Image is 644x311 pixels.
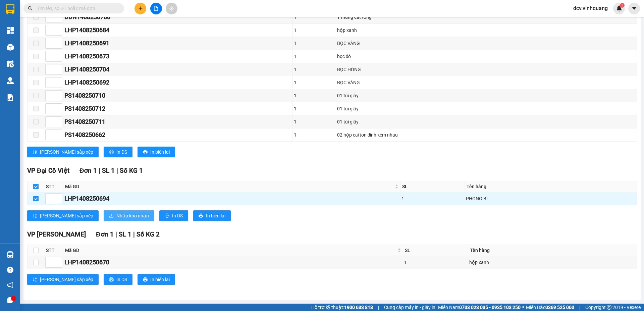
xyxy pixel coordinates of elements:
button: file-add [150,3,162,14]
button: downloadNhập kho nhận [104,210,154,221]
div: hộp xanh [337,27,636,34]
div: hộp xanh [469,259,636,266]
button: plus [135,3,146,14]
img: logo-vxr [6,4,14,14]
td: PS1408250710 [63,89,293,102]
span: notification [7,282,13,288]
span: printer [109,277,114,282]
div: 1 [294,79,334,86]
span: In DS [116,276,127,283]
span: | [116,167,118,174]
span: printer [143,277,148,282]
div: LHP1408250670 [64,258,402,267]
span: ⚪️ [522,306,524,309]
img: warehouse-icon [7,251,14,258]
td: LHP1408250704 [63,63,293,76]
div: 1 [294,92,334,99]
div: PS1408250712 [64,104,291,113]
span: | [133,230,135,238]
img: warehouse-icon [7,44,14,51]
div: LHP1408250673 [64,52,291,61]
span: Hỗ trợ kỹ thuật: [311,304,373,311]
div: PS1408250662 [64,130,291,140]
div: 01 túi giấy [337,105,636,112]
span: file-add [154,6,158,11]
div: 1 [294,105,334,112]
button: sort-ascending[PERSON_NAME] sắp xếp [27,147,99,157]
div: 1 [294,27,334,34]
td: PS1408250711 [63,115,293,128]
th: STT [44,245,63,256]
input: Tìm tên, số ĐT hoặc mã đơn [37,5,116,12]
th: SL [403,245,468,256]
div: BỌC VÀNG [337,40,636,47]
td: DDN1408250700 [63,11,293,24]
td: PS1408250662 [63,128,293,142]
td: LHP1408250684 [63,24,293,37]
span: Mã GD [65,183,393,190]
th: SL [400,181,465,192]
span: VP [PERSON_NAME] [27,230,86,238]
button: printerIn DS [159,210,188,221]
span: [PERSON_NAME] sắp xếp [40,212,93,219]
button: sort-ascending[PERSON_NAME] sắp xếp [27,210,99,221]
span: | [99,167,100,174]
span: SL 1 [102,167,115,174]
span: | [579,304,580,311]
img: icon-new-feature [616,5,622,11]
span: In biên lai [206,212,225,219]
strong: 0708 023 035 - 0935 103 250 [459,305,521,310]
button: aim [166,3,177,14]
button: printerIn biên lai [138,274,175,285]
td: LHP1408250691 [63,37,293,50]
span: sort-ascending [33,213,37,219]
img: warehouse-icon [7,77,14,84]
span: sort-ascending [33,277,37,282]
div: 1 [404,259,467,266]
span: In biên lai [150,148,170,156]
div: bọc đỏ [337,53,636,60]
span: Mã GD [65,247,396,254]
span: message [7,297,13,303]
span: VP Đại Cồ Việt [27,167,69,174]
td: LHP1408250694 [63,192,400,205]
button: sort-ascending[PERSON_NAME] sắp xếp [27,274,99,285]
span: Nhập kho nhận [116,212,149,219]
div: LHP1408250684 [64,25,291,35]
span: aim [169,6,174,11]
span: printer [199,213,203,219]
span: plus [138,6,143,11]
span: 1 [621,3,623,8]
div: 1 [294,13,334,21]
div: 1 [294,118,334,125]
span: In biên lai [150,276,170,283]
div: PS1408250710 [64,91,291,100]
div: PS1408250711 [64,117,291,126]
button: printerIn biên lai [138,147,175,157]
button: caret-down [628,3,640,14]
td: LHP1408250673 [63,50,293,63]
th: Tên hàng [468,245,637,256]
span: Miền Bắc [526,304,574,311]
span: printer [143,150,148,155]
span: Cung cấp máy in - giấy in: [384,304,436,311]
div: 1 [294,53,334,60]
div: 02 hộp catton đính kèm nhau [337,131,636,139]
div: LHP1408250694 [64,194,399,203]
td: LHP1408250692 [63,76,293,89]
div: 1 [401,195,464,202]
div: 01 túi giấy [337,118,636,125]
span: Số KG 2 [137,230,160,238]
td: PS1408250712 [63,102,293,115]
img: dashboard-icon [7,27,14,34]
span: download [109,213,114,219]
span: dcv.vinhquang [568,4,613,12]
span: printer [165,213,169,219]
span: Miền Nam [438,304,521,311]
div: 1 [294,131,334,139]
div: 1 [294,66,334,73]
span: | [115,230,117,238]
strong: 0369 525 060 [545,305,574,310]
div: 01 túi giấy [337,92,636,99]
img: warehouse-icon [7,60,14,67]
